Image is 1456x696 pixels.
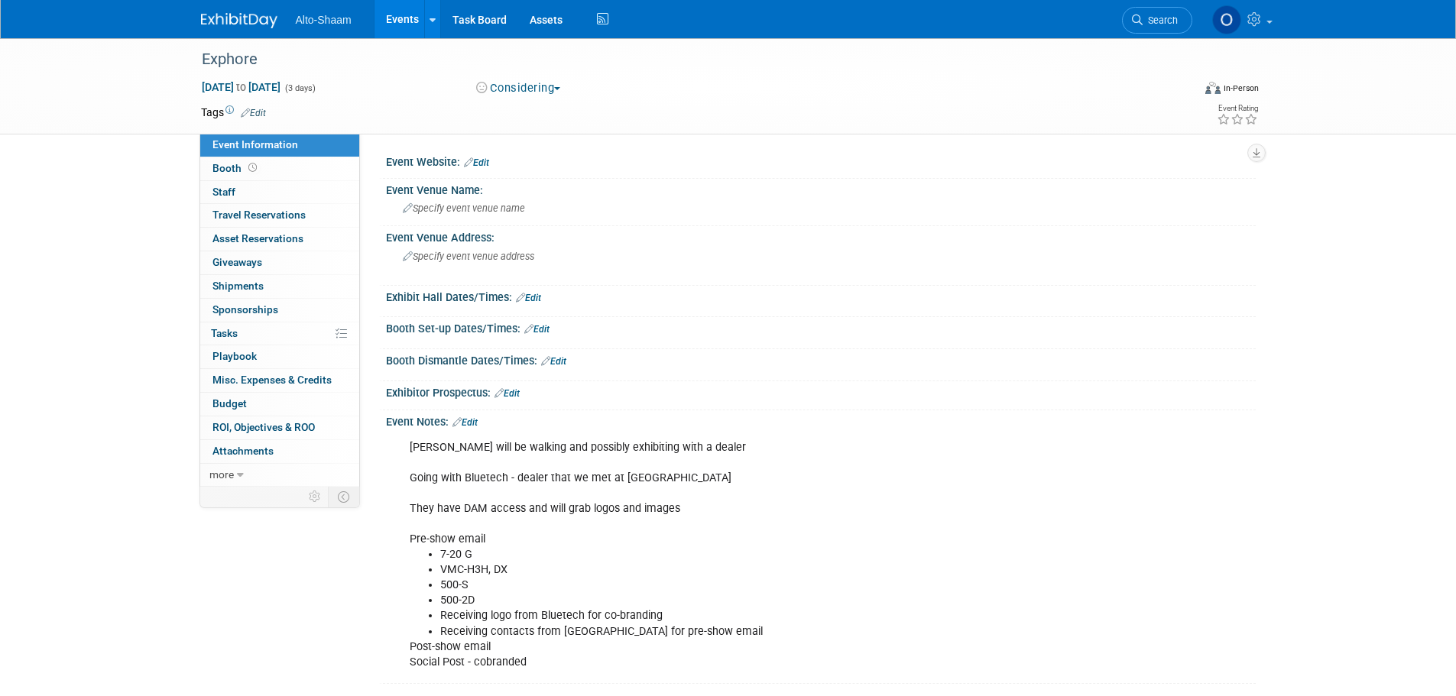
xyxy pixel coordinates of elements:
li: Receiving logo from Bluetech for co-branding [440,608,1078,623]
td: Tags [201,105,266,120]
td: Personalize Event Tab Strip [302,487,329,507]
a: more [200,464,359,487]
img: Format-Inperson.png [1205,82,1221,94]
span: Budget [212,397,247,410]
a: Shipments [200,275,359,298]
span: Alto-Shaam [296,14,352,26]
a: Booth [200,157,359,180]
span: Search [1143,15,1178,26]
a: Travel Reservations [200,204,359,227]
span: Attachments [212,445,274,457]
span: (3 days) [284,83,316,93]
span: Travel Reservations [212,209,306,221]
div: Event Venue Address: [386,226,1256,245]
div: Exphore [196,46,1169,73]
li: Receiving contacts from [GEOGRAPHIC_DATA] for pre-show email [440,624,1078,639]
a: Edit [452,417,478,428]
a: Edit [524,324,550,335]
div: Booth Dismantle Dates/Times: [386,349,1256,369]
div: In-Person [1223,83,1259,94]
a: Event Information [200,134,359,157]
span: Staff [212,186,235,198]
li: VMC-H3H, DX [440,562,1078,578]
a: Budget [200,393,359,416]
div: Event Format [1102,79,1260,102]
a: Search [1122,7,1192,34]
span: to [234,81,248,93]
a: Edit [464,157,489,168]
a: Misc. Expenses & Credits [200,369,359,392]
a: Giveaways [200,251,359,274]
span: Tasks [211,327,238,339]
a: Attachments [200,440,359,463]
span: Specify event venue address [403,251,534,262]
td: Toggle Event Tabs [328,487,359,507]
a: Edit [516,293,541,303]
a: Edit [541,356,566,367]
a: Staff [200,181,359,204]
div: Booth Set-up Dates/Times: [386,317,1256,337]
button: Considering [471,80,566,96]
span: Giveaways [212,256,262,268]
a: Sponsorships [200,299,359,322]
span: Misc. Expenses & Credits [212,374,332,386]
a: Asset Reservations [200,228,359,251]
a: ROI, Objectives & ROO [200,416,359,439]
a: Edit [241,108,266,118]
span: Asset Reservations [212,232,303,244]
img: ExhibitDay [201,13,277,28]
li: 7-20 G [440,547,1078,562]
a: Tasks [200,322,359,345]
li: 500-2D [440,593,1078,608]
a: Playbook [200,345,359,368]
a: Edit [495,388,520,399]
img: Olivia Strasser [1212,5,1241,34]
div: Event Rating [1217,105,1258,112]
div: Event Notes: [386,410,1256,430]
div: Event Venue Name: [386,179,1256,198]
span: more [209,468,234,481]
span: ROI, Objectives & ROO [212,421,315,433]
li: 500-S [440,578,1078,593]
span: Specify event venue name [403,202,525,214]
span: Playbook [212,350,257,362]
div: Exhibitor Prospectus: [386,381,1256,401]
div: Exhibit Hall Dates/Times: [386,286,1256,306]
span: Booth not reserved yet [245,162,260,173]
span: Event Information [212,138,298,151]
div: Event Website: [386,151,1256,170]
span: Sponsorships [212,303,278,316]
span: [DATE] [DATE] [201,80,281,94]
div: [PERSON_NAME] will be walking and possibly exhibiting with a dealer Going with Bluetech - dealer ... [399,432,1088,678]
span: Shipments [212,280,264,292]
span: Booth [212,162,260,174]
